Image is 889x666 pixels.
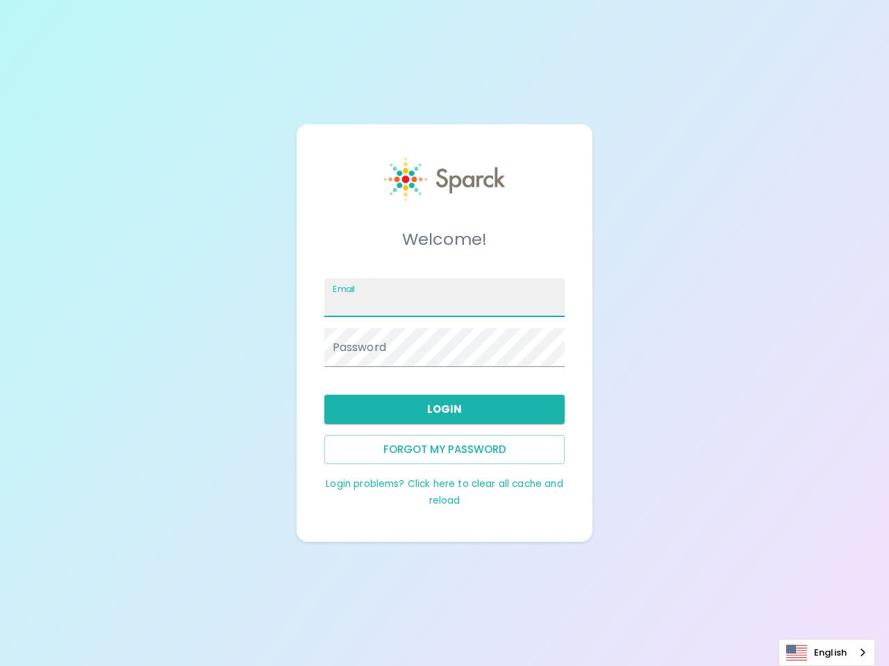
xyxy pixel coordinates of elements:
h5: Welcome! [324,228,565,250]
div: Language [779,639,875,666]
button: Login [324,395,565,424]
img: Sparck logo [384,157,504,201]
label: Email [333,283,355,295]
button: Forgot my password [324,435,565,464]
a: English [779,640,874,665]
aside: Language selected: English [779,639,875,666]
a: Login problems? Click here to clear all cache and reload [326,477,563,507]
